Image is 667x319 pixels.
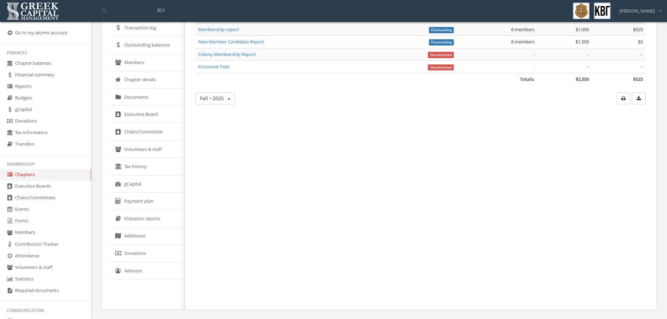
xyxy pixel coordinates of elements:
[157,7,165,14] span: ⌘K
[640,51,643,57] span: –
[619,8,655,14] span: [PERSON_NAME]
[576,76,589,82] span: $2,550
[533,63,535,70] em: -
[110,227,185,245] a: Addresses
[198,26,239,33] a: Membership report
[110,89,185,106] a: Documents
[615,2,662,14] div: [PERSON_NAME]
[429,39,454,45] a: Outstanding
[533,51,535,57] em: -
[586,63,589,70] span: –
[198,51,256,57] a: Colony Membership Report
[633,76,643,82] span: $525
[633,26,643,33] span: $525
[110,193,185,210] a: Payment plan
[110,123,185,141] a: Chairs/Committee
[429,27,454,33] span: Outstanding
[429,39,454,46] span: Outstanding
[640,63,643,70] span: –
[110,262,185,280] a: Advisors
[511,26,535,33] span: 6 members
[110,158,185,175] a: Tax history
[110,175,185,193] a: gCapital
[110,54,185,71] a: Members
[638,39,643,45] span: $0
[198,39,264,45] a: New Member Candidate Report
[428,52,454,58] span: Unsubmitted
[511,39,535,45] span: 6 members
[110,19,185,37] a: Transaction log
[110,106,185,123] a: Executive Board
[110,245,185,262] a: Donations
[110,210,185,228] a: Visitation reports
[428,63,454,70] a: Unsubmitted
[200,95,224,102] span: Fall • 2025
[429,26,454,33] a: Outstanding
[110,71,185,89] a: Chapter details
[586,51,589,57] span: –
[576,26,589,33] span: $1,050
[198,63,230,70] a: Krossover Fees
[110,141,185,158] a: Volunteers & staff
[428,51,454,57] a: Unsubmitted
[195,92,235,104] button: Fall • 2025
[195,73,537,85] td: Totals:
[576,39,589,45] span: $1,500
[110,36,185,54] a: Outstanding balances
[428,64,454,71] span: Unsubmitted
